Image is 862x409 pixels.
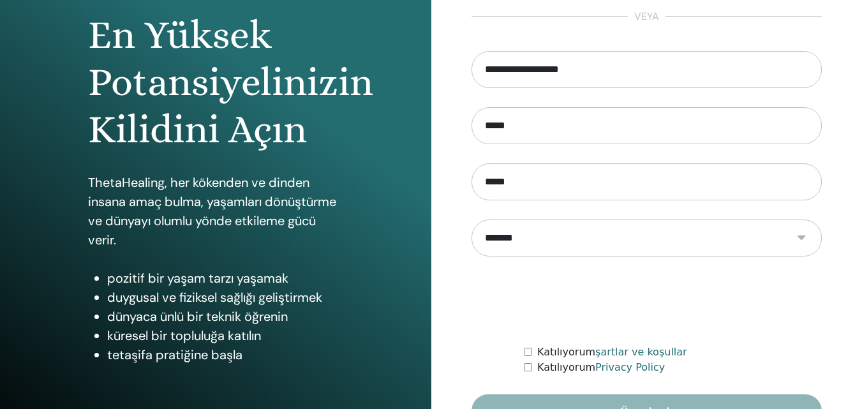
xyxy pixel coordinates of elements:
a: Privacy Policy [595,361,665,373]
span: veya [628,9,665,24]
p: ThetaHealing, her kökenden ve dinden insana amaç bulma, yaşamları dönüştürme ve dünyayı olumlu yö... [88,173,343,249]
label: Katılıyorum [537,360,665,375]
iframe: reCAPTCHA [549,276,743,325]
h1: En Yüksek Potansiyelinizin Kilidini Açın [88,11,343,154]
li: duygusal ve fiziksel sağlığı geliştirmek [107,288,343,307]
li: tetaşifa pratiğine başla [107,345,343,364]
li: pozitif bir yaşam tarzı yaşamak [107,269,343,288]
li: dünyaca ünlü bir teknik öğrenin [107,307,343,326]
li: küresel bir topluluğa katılın [107,326,343,345]
a: şartlar ve koşullar [595,346,687,358]
label: Katılıyorum [537,345,687,360]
